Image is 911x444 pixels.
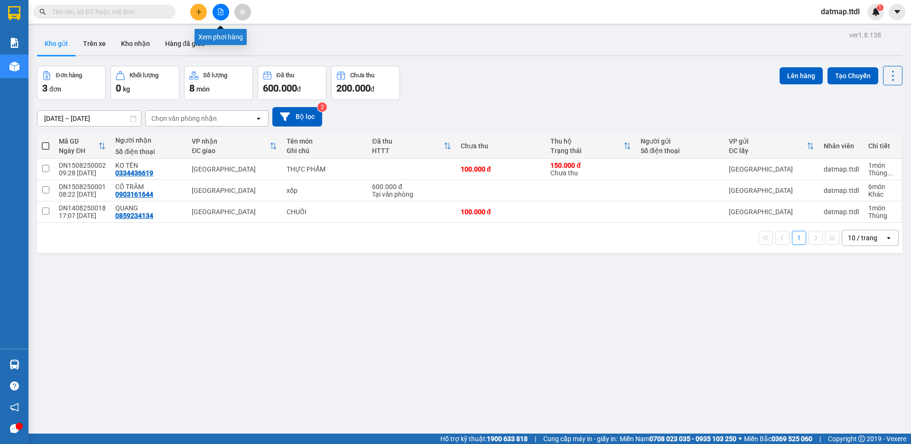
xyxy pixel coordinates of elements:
[258,66,326,100] button: Đã thu600.000đ
[650,435,736,443] strong: 0708 023 035 - 0935 103 250
[49,85,61,93] span: đơn
[115,162,182,169] div: KO TÊN
[849,30,881,40] div: ver 1.8.138
[868,183,897,190] div: 6 món
[9,62,19,72] img: warehouse-icon
[372,137,443,145] div: Đã thu
[744,434,812,444] span: Miền Bắc
[868,162,897,169] div: 1 món
[739,437,742,441] span: ⚪️
[59,147,98,154] div: Ngày ĐH
[550,147,623,154] div: Trạng thái
[317,102,327,112] sup: 2
[9,360,19,370] img: warehouse-icon
[813,6,867,18] span: datmap.ttdl
[151,114,217,123] div: Chọn văn phòng nhận
[113,32,158,55] button: Kho nhận
[461,165,541,173] div: 100.000 đ
[75,32,113,55] button: Trên xe
[277,72,294,79] div: Đã thu
[824,165,859,173] div: datmap.ttdl
[550,137,623,145] div: Thu hộ
[52,7,164,17] input: Tìm tên, số ĐT hoặc mã đơn
[195,9,202,15] span: plus
[59,204,106,212] div: DN1408250018
[729,187,814,194] div: [GEOGRAPHIC_DATA]
[158,32,213,55] button: Hàng đã giao
[868,212,897,219] div: Thùng
[110,60,208,73] div: 100.000
[130,72,158,79] div: Khối lượng
[116,82,121,94] span: 0
[59,190,106,198] div: 08:22 [DATE]
[461,142,541,150] div: Chưa thu
[115,190,153,198] div: 0903161644
[239,9,246,15] span: aim
[190,4,207,20] button: plus
[827,67,878,84] button: Tạo Chuyến
[868,190,897,198] div: Khác
[868,169,897,177] div: Thùng xốp
[889,4,905,20] button: caret-down
[535,434,536,444] span: |
[115,148,182,155] div: Số điện thoại
[272,107,322,127] button: Bộ lọc
[111,8,134,18] span: Nhận:
[367,134,455,159] th: Toggle SortBy
[461,208,541,216] div: 100.000 đ
[546,134,635,159] th: Toggle SortBy
[115,136,182,144] div: Người nhận
[371,85,374,93] span: đ
[440,434,528,444] span: Hỗ trợ kỹ thuật:
[196,85,210,93] span: món
[8,8,104,29] div: [GEOGRAPHIC_DATA]
[37,111,141,126] input: Select a date range.
[729,147,807,154] div: ĐC lấy
[550,162,631,177] div: Chưa thu
[729,208,814,216] div: [GEOGRAPHIC_DATA]
[824,142,859,150] div: Nhân viên
[858,435,865,442] span: copyright
[724,134,819,159] th: Toggle SortBy
[872,8,880,16] img: icon-new-feature
[10,381,19,390] span: question-circle
[195,29,247,45] div: Xem phơi hàng
[824,208,859,216] div: datmap.ttdl
[543,434,617,444] span: Cung cấp máy in - giấy in:
[878,4,882,11] span: 1
[59,169,106,177] div: 09:28 [DATE]
[868,142,897,150] div: Chi tiết
[372,183,451,190] div: 600.000 đ
[192,208,277,216] div: [GEOGRAPHIC_DATA]
[893,8,902,16] span: caret-down
[792,231,806,245] button: 1
[115,212,153,219] div: 0859234134
[115,169,153,177] div: 0334436619
[59,212,106,219] div: 17:07 [DATE]
[287,187,363,194] div: xốp
[59,183,106,190] div: DN1508250001
[641,147,719,154] div: Số điện thoại
[868,204,897,212] div: 1 món
[729,165,814,173] div: [GEOGRAPHIC_DATA]
[111,41,207,54] div: 0334436619
[111,66,179,100] button: Khối lượng0kg
[110,62,123,72] span: CC :
[59,162,106,169] div: DN1508250002
[192,187,277,194] div: [GEOGRAPHIC_DATA]
[287,165,363,173] div: THỰC PHẨM
[372,147,443,154] div: HTTT
[255,115,262,122] svg: open
[213,4,229,20] button: file-add
[287,208,363,216] div: CHUỐI
[848,233,877,243] div: 10 / trang
[8,8,23,18] span: Gửi:
[10,403,19,412] span: notification
[287,137,363,145] div: Tên món
[234,4,251,20] button: aim
[885,234,892,242] svg: open
[10,424,19,433] span: message
[780,67,823,84] button: Lên hàng
[37,32,75,55] button: Kho gửi
[42,82,47,94] span: 3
